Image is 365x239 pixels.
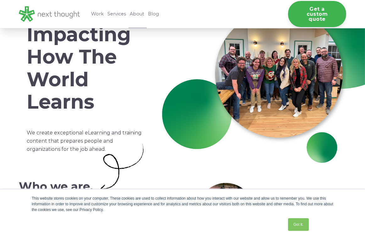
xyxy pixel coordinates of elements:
[288,1,346,27] a: Get a custom quote
[27,22,131,114] span: Impacting How The World Learns
[27,130,142,152] span: We create exceptional eLearning and training content that prepares people and organizations for t...
[160,9,346,165] img: NTGroup
[32,196,333,213] div: This website stores cookies on your computer. These cookies are used to collect information about...
[19,180,97,193] h2: Who we are.
[19,6,80,22] img: LG - NextThought Logo
[288,218,309,231] a: Got it.
[101,144,144,192] img: Arrow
